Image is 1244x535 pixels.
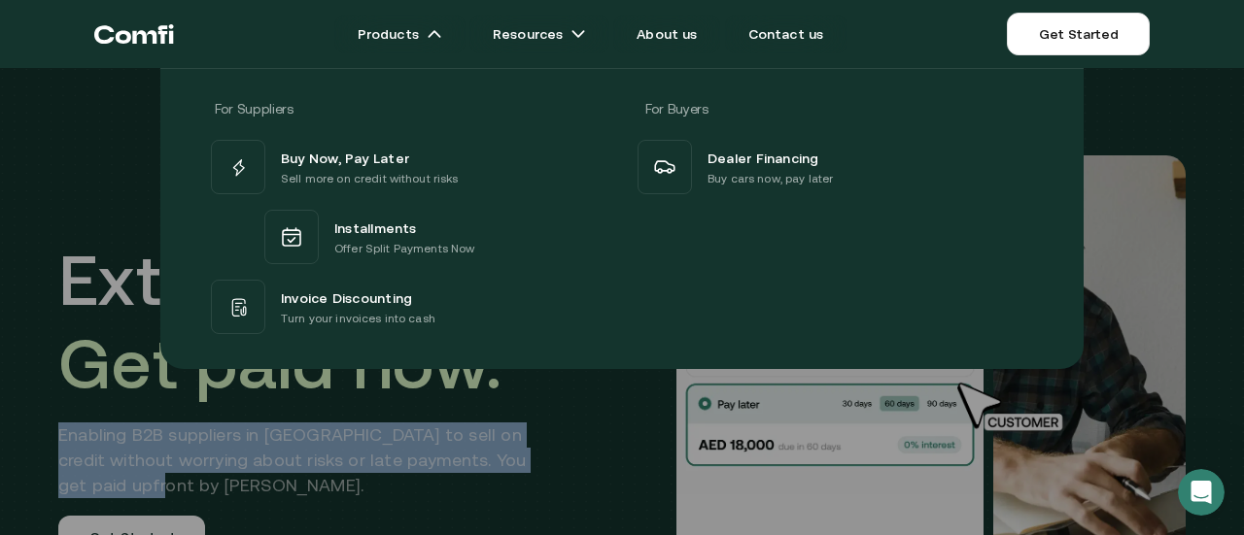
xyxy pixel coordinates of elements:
[613,15,720,53] a: About us
[215,101,293,117] span: For Suppliers
[334,15,466,53] a: Productsarrow icons
[725,15,847,53] a: Contact us
[469,15,609,53] a: Resourcesarrow icons
[281,309,435,328] p: Turn your invoices into cash
[281,169,459,188] p: Sell more on credit without risks
[708,169,833,188] p: Buy cars now, pay later
[207,136,610,198] a: Buy Now, Pay LaterSell more on credit without risks
[334,216,417,239] span: Installments
[334,239,474,258] p: Offer Split Payments Now
[634,136,1037,198] a: Dealer FinancingBuy cars now, pay later
[708,146,819,169] span: Dealer Financing
[1007,13,1150,55] a: Get Started
[207,276,610,338] a: Invoice DiscountingTurn your invoices into cash
[281,146,409,169] span: Buy Now, Pay Later
[427,26,442,42] img: arrow icons
[94,5,174,63] a: Return to the top of the Comfi home page
[570,26,586,42] img: arrow icons
[1178,469,1225,516] iframe: Intercom live chat
[645,101,708,117] span: For Buyers
[281,285,412,309] span: Invoice Discounting
[207,198,610,276] a: InstallmentsOffer Split Payments Now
